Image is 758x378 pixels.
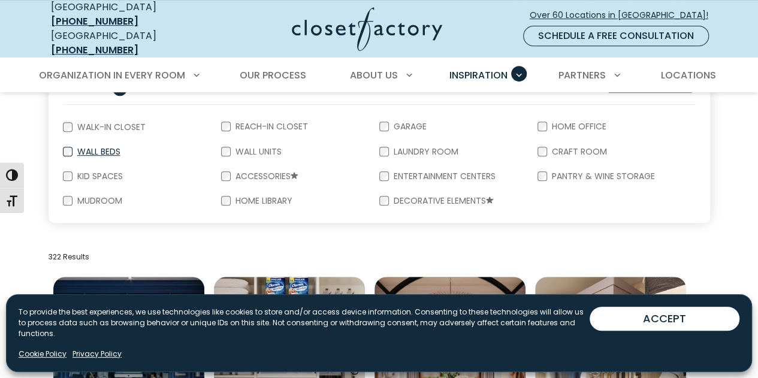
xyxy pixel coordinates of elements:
span: Organization in Every Room [39,68,185,82]
label: Accessories [231,172,300,182]
label: Decorative Elements [389,196,496,206]
label: Entertainment Centers [389,172,498,180]
label: Home Library [231,196,295,205]
label: Wall Beds [73,147,123,156]
label: Home Office [547,122,609,131]
label: Garage [389,122,429,131]
span: Our Process [240,68,306,82]
span: Over 60 Locations in [GEOGRAPHIC_DATA]! [530,9,718,22]
label: Laundry Room [389,147,461,156]
label: Wall Units [231,147,284,156]
a: [PHONE_NUMBER] [51,14,138,28]
a: Over 60 Locations in [GEOGRAPHIC_DATA]! [529,5,718,26]
div: [GEOGRAPHIC_DATA] [51,29,198,58]
img: Closet Factory Logo [292,7,442,51]
a: [PHONE_NUMBER] [51,43,138,57]
button: ACCEPT [590,307,739,331]
label: Mudroom [73,196,125,205]
label: Kid Spaces [73,172,125,180]
label: Craft Room [547,147,609,156]
label: Reach-In Closet [231,122,310,131]
nav: Primary Menu [31,59,728,92]
span: Inspiration [449,68,508,82]
a: Cookie Policy [19,349,67,359]
label: Walk-In Closet [73,123,148,131]
span: About Us [350,68,398,82]
p: 322 Results [49,252,710,262]
span: Partners [558,68,606,82]
p: To provide the best experiences, we use technologies like cookies to store and/or access device i... [19,307,590,339]
label: Pantry & Wine Storage [547,172,657,180]
a: Privacy Policy [73,349,122,359]
span: Locations [660,68,715,82]
a: Schedule a Free Consultation [523,26,709,46]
